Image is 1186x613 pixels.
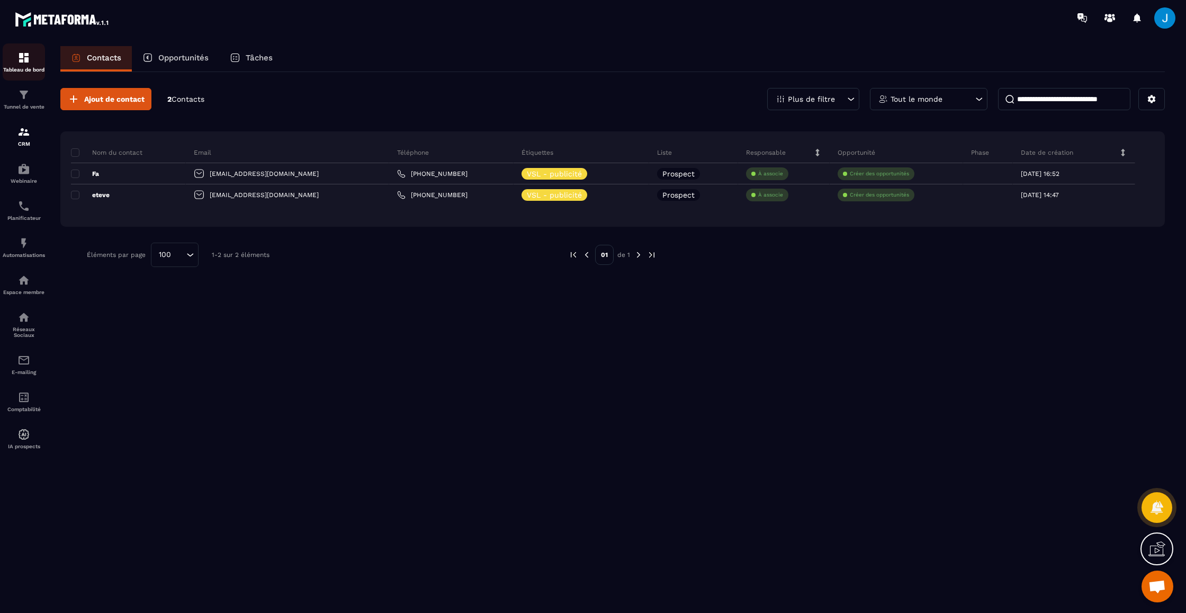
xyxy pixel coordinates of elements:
[662,170,695,177] p: Prospect
[3,215,45,221] p: Planificateur
[158,53,209,63] p: Opportunités
[891,95,942,103] p: Tout le monde
[3,155,45,192] a: automationsautomationsWebinaire
[850,170,909,177] p: Créer des opportunités
[60,88,151,110] button: Ajout de contact
[17,163,30,175] img: automations
[175,249,184,261] input: Search for option
[758,170,783,177] p: À associe
[17,354,30,367] img: email
[3,443,45,449] p: IA prospects
[3,229,45,266] a: automationsautomationsAutomatisations
[3,406,45,412] p: Comptabilité
[3,192,45,229] a: schedulerschedulerPlanificateur
[3,141,45,147] p: CRM
[617,251,630,259] p: de 1
[15,10,110,29] img: logo
[219,46,283,72] a: Tâches
[3,346,45,383] a: emailemailE-mailing
[17,200,30,212] img: scheduler
[84,94,145,104] span: Ajout de contact
[172,95,204,103] span: Contacts
[595,245,614,265] p: 01
[71,191,110,199] p: eteve
[657,148,672,157] p: Liste
[838,148,875,157] p: Opportunité
[397,148,429,157] p: Téléphone
[17,311,30,324] img: social-network
[87,53,121,63] p: Contacts
[758,191,783,199] p: À associe
[746,148,786,157] p: Responsable
[151,243,199,267] div: Search for option
[3,383,45,420] a: accountantaccountantComptabilité
[60,46,132,72] a: Contacts
[582,250,591,260] img: prev
[17,391,30,404] img: accountant
[3,369,45,375] p: E-mailing
[246,53,273,63] p: Tâches
[194,148,211,157] p: Email
[1021,191,1059,199] p: [DATE] 14:47
[17,428,30,441] img: automations
[522,148,553,157] p: Étiquettes
[17,274,30,287] img: automations
[788,95,835,103] p: Plus de filtre
[3,252,45,258] p: Automatisations
[17,237,30,250] img: automations
[17,126,30,138] img: formation
[662,191,695,199] p: Prospect
[527,170,582,177] p: VSL - publicité
[167,94,204,104] p: 2
[569,250,578,260] img: prev
[17,88,30,101] img: formation
[850,191,909,199] p: Créer des opportunités
[71,170,99,178] p: Fa
[1021,148,1073,157] p: Date de création
[1142,571,1173,602] a: Ouvrir le chat
[3,81,45,118] a: formationformationTunnel de vente
[971,148,989,157] p: Phase
[17,51,30,64] img: formation
[3,104,45,110] p: Tunnel de vente
[397,191,468,199] a: [PHONE_NUMBER]
[87,251,146,259] p: Éléments par page
[3,266,45,303] a: automationsautomationsEspace membre
[3,289,45,295] p: Espace membre
[3,178,45,184] p: Webinaire
[634,250,643,260] img: next
[3,303,45,346] a: social-networksocial-networkRéseaux Sociaux
[3,67,45,73] p: Tableau de bord
[1021,170,1059,177] p: [DATE] 16:52
[527,191,582,199] p: VSL - publicité
[3,326,45,338] p: Réseaux Sociaux
[71,148,142,157] p: Nom du contact
[397,170,468,178] a: [PHONE_NUMBER]
[647,250,657,260] img: next
[3,118,45,155] a: formationformationCRM
[155,249,175,261] span: 100
[212,251,269,259] p: 1-2 sur 2 éléments
[3,43,45,81] a: formationformationTableau de bord
[132,46,219,72] a: Opportunités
